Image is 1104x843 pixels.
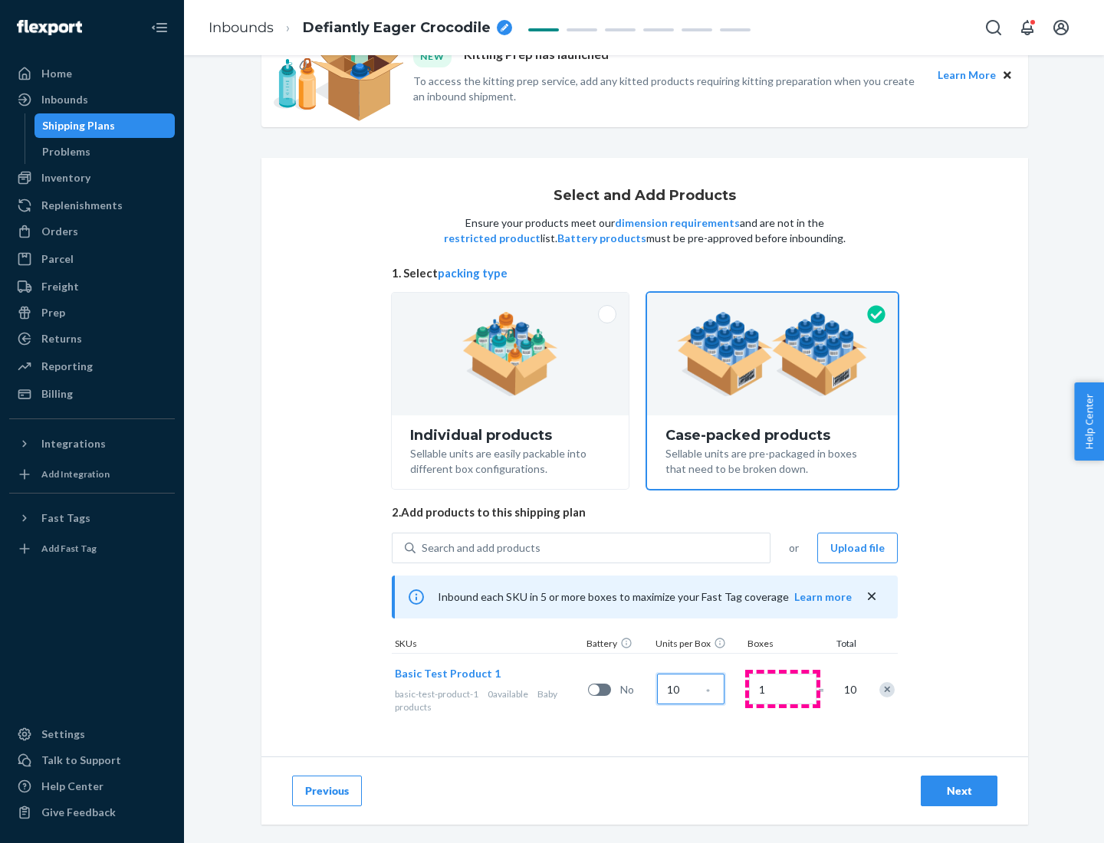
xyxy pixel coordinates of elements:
span: 1. Select [392,265,898,281]
div: Battery [583,637,652,653]
span: = [818,682,833,697]
div: Inventory [41,170,90,185]
button: Open account menu [1046,12,1076,43]
div: Add Fast Tag [41,542,97,555]
a: Prep [9,300,175,325]
button: Close [999,67,1016,84]
span: basic-test-product-1 [395,688,478,700]
span: 10 [841,682,856,697]
button: Basic Test Product 1 [395,666,501,681]
div: Returns [41,331,82,346]
div: Freight [41,279,79,294]
button: Learn more [794,589,852,605]
button: packing type [438,265,508,281]
a: Billing [9,382,175,406]
h1: Select and Add Products [554,189,736,204]
div: Individual products [410,428,610,443]
span: 2. Add products to this shipping plan [392,504,898,520]
div: Inbounds [41,92,88,107]
a: Parcel [9,247,175,271]
div: Boxes [744,637,821,653]
span: or [789,540,799,556]
div: Give Feedback [41,805,116,820]
div: Parcel [41,251,74,267]
button: Open Search Box [978,12,1009,43]
a: Settings [9,722,175,746]
img: individual-pack.facf35554cb0f1810c75b2bd6df2d64e.png [462,312,558,396]
div: Billing [41,386,73,402]
button: Learn More [938,67,996,84]
button: close [864,589,879,605]
a: Add Fast Tag [9,536,175,561]
button: Fast Tags [9,506,175,530]
p: Ensure your products meet our and are not in the list. must be pre-approved before inbounding. [442,215,847,246]
a: Inventory [9,166,175,190]
a: Replenishments [9,193,175,218]
button: dimension requirements [615,215,740,231]
div: Next [934,783,984,799]
a: Help Center [9,774,175,799]
a: Problems [34,139,176,164]
div: Reporting [41,359,93,374]
span: 0 available [488,688,528,700]
div: Remove Item [879,682,895,697]
div: Talk to Support [41,753,121,768]
div: Prep [41,305,65,320]
div: Help Center [41,779,103,794]
button: Help Center [1074,382,1104,461]
a: Returns [9,326,175,351]
a: Add Integration [9,462,175,487]
div: Units per Box [652,637,744,653]
div: Fast Tags [41,510,90,526]
a: Shipping Plans [34,113,176,138]
div: Problems [42,144,90,159]
a: Home [9,61,175,86]
div: Add Integration [41,467,110,481]
button: Upload file [817,533,898,563]
img: Flexport logo [17,20,82,35]
p: Kitting Prep has launched [464,46,609,67]
div: Sellable units are pre-packaged in boxes that need to be broken down. [665,443,879,477]
span: Defiantly Eager Crocodile [303,18,491,38]
div: Replenishments [41,198,123,213]
button: Integrations [9,431,175,456]
div: Search and add products [422,540,540,556]
input: Case Quantity [657,674,724,704]
input: Number of boxes [749,674,816,704]
div: Shipping Plans [42,118,115,133]
div: Case-packed products [665,428,879,443]
a: Orders [9,219,175,244]
button: Give Feedback [9,800,175,825]
div: Orders [41,224,78,239]
a: Talk to Support [9,748,175,772]
div: Total [821,637,859,653]
button: Battery products [557,231,646,246]
img: case-pack.59cecea509d18c883b923b81aeac6d0b.png [677,312,868,396]
a: Inbounds [209,19,274,36]
button: restricted product [444,231,540,246]
p: To access the kitting prep service, add any kitted products requiring kitting preparation when yo... [413,74,924,104]
a: Inbounds [9,87,175,112]
button: Close Navigation [144,12,175,43]
button: Next [921,776,997,806]
button: Open notifications [1012,12,1043,43]
div: NEW [413,46,452,67]
button: Previous [292,776,362,806]
div: Integrations [41,436,106,451]
div: SKUs [392,637,583,653]
div: Home [41,66,72,81]
div: Sellable units are easily packable into different box configurations. [410,443,610,477]
a: Reporting [9,354,175,379]
div: Baby products [395,687,582,713]
span: No [620,682,651,697]
ol: breadcrumbs [196,5,524,51]
div: Settings [41,727,85,742]
div: Inbound each SKU in 5 or more boxes to maximize your Fast Tag coverage [392,576,898,618]
span: Basic Test Product 1 [395,667,501,680]
a: Freight [9,274,175,299]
